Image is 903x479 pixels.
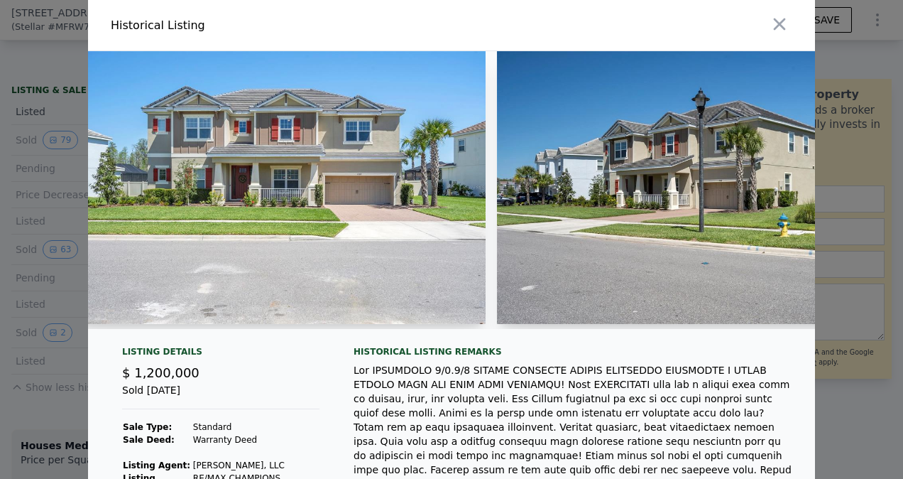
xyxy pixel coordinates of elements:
[76,51,486,324] img: Property Img
[123,422,172,432] strong: Sale Type:
[111,17,446,34] div: Historical Listing
[123,461,190,470] strong: Listing Agent:
[192,421,319,434] td: Standard
[354,346,792,357] div: Historical Listing remarks
[192,459,319,472] td: [PERSON_NAME], LLC
[123,435,175,445] strong: Sale Deed:
[122,365,199,380] span: $ 1,200,000
[192,434,319,446] td: Warranty Deed
[122,346,319,363] div: Listing Details
[122,383,319,409] div: Sold [DATE]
